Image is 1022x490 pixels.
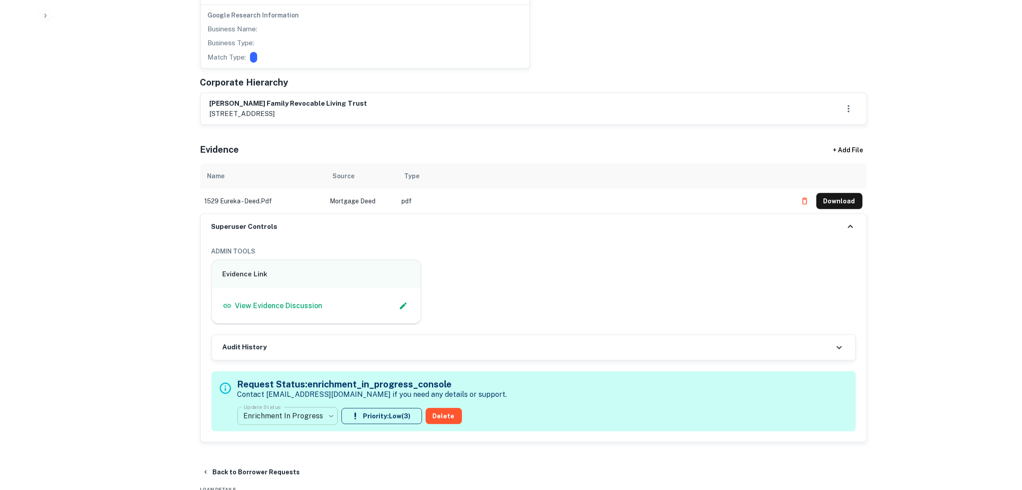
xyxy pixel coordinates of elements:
button: Back to Borrower Requests [198,464,304,480]
iframe: Chat Widget [977,418,1022,461]
div: Source [333,171,355,181]
p: Business Name: [208,24,258,34]
h5: Request Status: enrichment_in_progress_console [237,378,507,391]
h5: Corporate Hierarchy [200,76,289,89]
button: Priority:Low(3) [341,408,422,424]
button: Delete [426,408,462,424]
h5: Evidence [200,143,239,156]
h6: Superuser Controls [211,222,278,232]
p: Business Type: [208,38,254,48]
p: View Evidence Discussion [235,301,323,311]
h6: ADMIN TOOLS [211,246,856,256]
h6: [PERSON_NAME] family revocable living trust [210,99,367,109]
p: Match Type: [208,52,246,63]
td: pdf [397,189,792,214]
div: + Add File [817,142,880,158]
td: Mortgage Deed [326,189,397,214]
button: Edit Slack Link [397,299,410,313]
td: 1529 eureka - deed.pdf [200,189,326,214]
h6: Evidence Link [223,269,410,279]
h6: Audit History [223,342,267,352]
a: View Evidence Discussion [223,301,323,311]
div: Enrichment In Progress [237,404,338,429]
label: Update Status [244,403,281,411]
h6: Google Research Information [208,10,522,20]
p: [STREET_ADDRESS] [210,108,367,119]
th: Source [326,163,397,189]
button: Download [816,193,862,209]
div: Name [207,171,225,181]
th: Name [200,163,326,189]
div: scrollable content [200,163,867,214]
th: Type [397,163,792,189]
p: Contact [EMAIL_ADDRESS][DOMAIN_NAME] if you need any details or support. [237,389,507,400]
div: Type [405,171,420,181]
button: Delete file [797,194,813,208]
